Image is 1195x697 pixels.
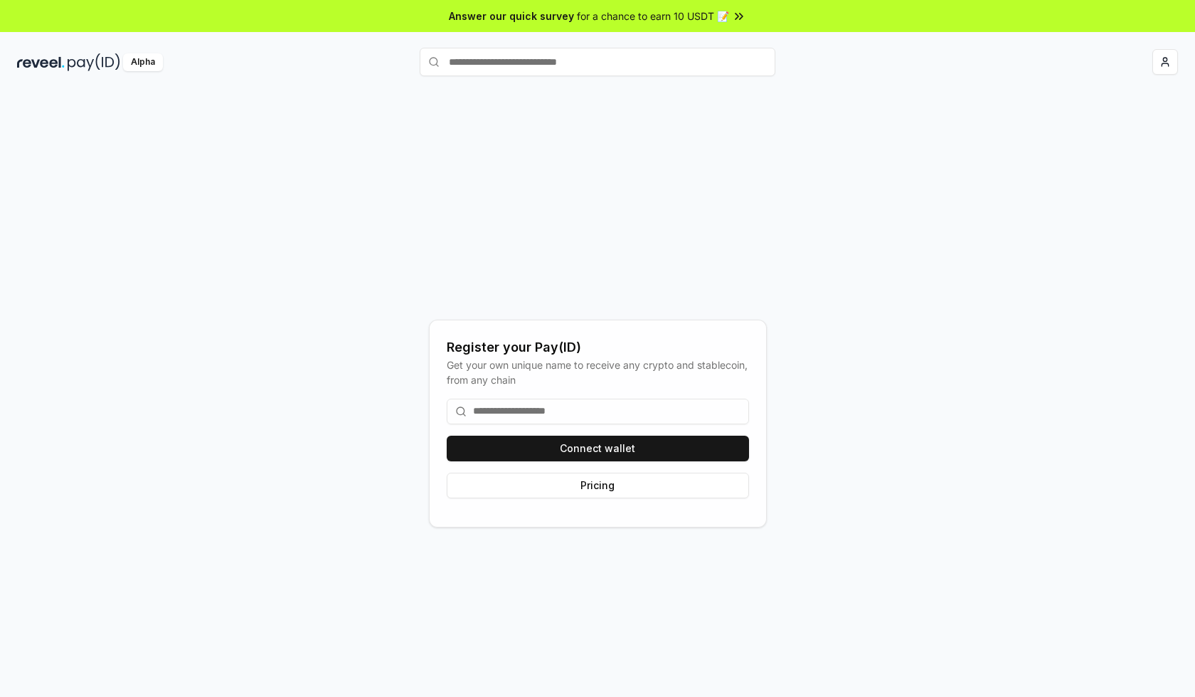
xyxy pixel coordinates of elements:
[577,9,729,23] span: for a chance to earn 10 USDT 📝
[68,53,120,71] img: pay_id
[447,357,749,387] div: Get your own unique name to receive any crypto and stablecoin, from any chain
[447,337,749,357] div: Register your Pay(ID)
[123,53,163,71] div: Alpha
[17,53,65,71] img: reveel_dark
[447,436,749,461] button: Connect wallet
[447,473,749,498] button: Pricing
[449,9,574,23] span: Answer our quick survey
